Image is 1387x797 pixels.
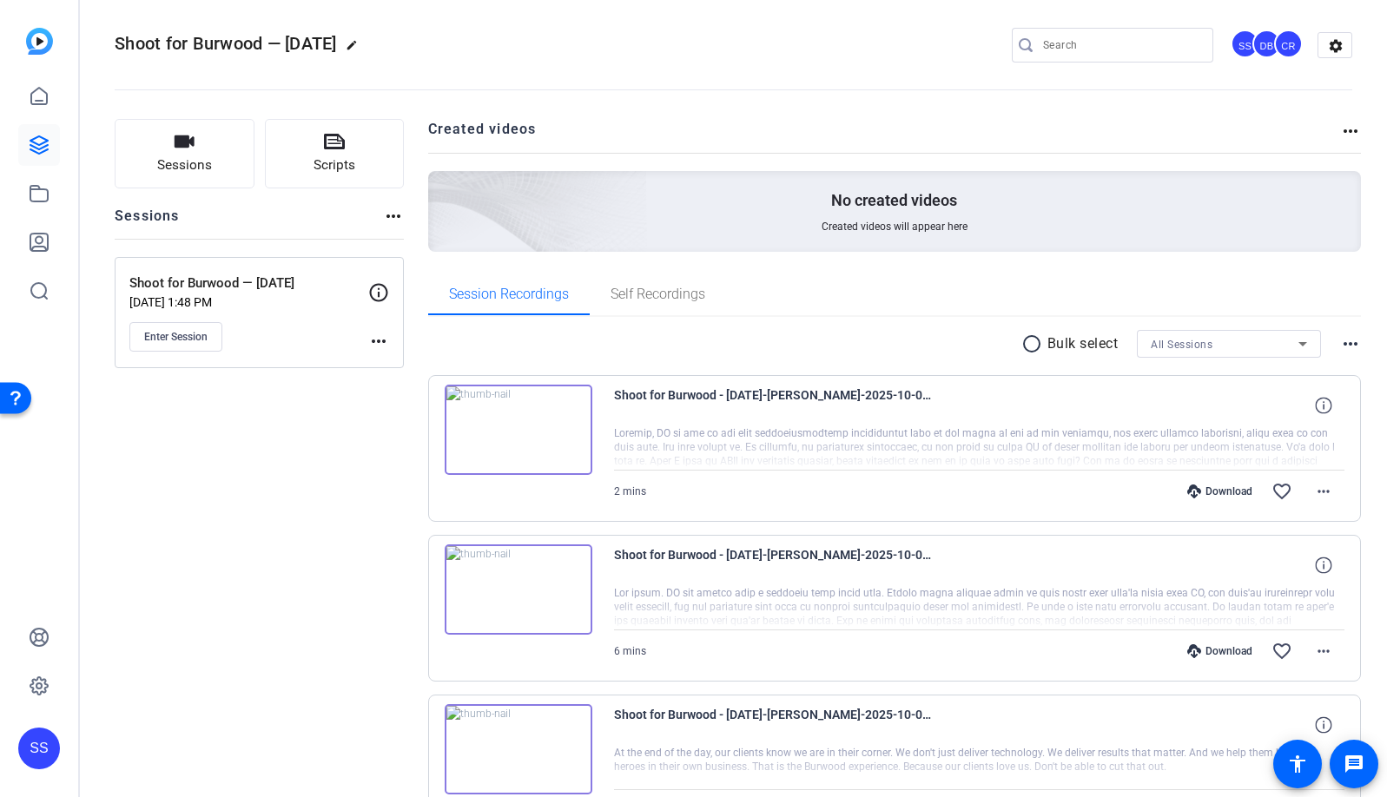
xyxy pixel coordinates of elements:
button: Scripts [265,119,405,188]
ngx-avatar: Cori Richards [1274,30,1304,60]
mat-icon: accessibility [1287,754,1308,774]
h2: Created videos [428,119,1341,153]
img: thumb-nail [445,544,592,635]
mat-icon: more_horiz [1313,481,1334,502]
div: Download [1179,484,1261,498]
button: Enter Session [129,322,222,352]
mat-icon: more_horiz [1340,121,1361,142]
span: Shoot for Burwood - [DATE]-[PERSON_NAME]-2025-10-01-13-36-05-305-0 [614,385,935,426]
mat-icon: more_horiz [368,331,389,352]
span: Session Recordings [449,287,569,301]
mat-icon: more_horiz [1313,641,1334,662]
ngx-avatar: Studio Support [1231,30,1261,60]
span: All Sessions [1151,339,1212,351]
span: 2 mins [614,485,646,497]
input: Search [1043,35,1199,56]
div: CR [1274,30,1303,58]
div: DB [1252,30,1281,58]
mat-icon: edit [346,39,367,60]
mat-icon: more_horiz [1340,333,1361,354]
span: 6 mins [614,645,646,657]
mat-icon: favorite_border [1271,641,1292,662]
span: Sessions [157,155,212,175]
h2: Sessions [115,206,180,239]
span: Scripts [314,155,355,175]
mat-icon: more_horiz [383,206,404,227]
span: Shoot for Burwood — [DATE] [115,33,337,54]
ngx-avatar: Denise Bahs [1252,30,1283,60]
span: Shoot for Burwood - [DATE]-[PERSON_NAME]-2025-10-01-13-25-12-738-0 [614,704,935,746]
img: thumb-nail [445,385,592,475]
div: SS [18,728,60,769]
mat-icon: settings [1318,33,1353,59]
mat-icon: message [1344,754,1364,774]
span: Shoot for Burwood - [DATE]-[PERSON_NAME]-2025-10-01-13-29-01-023-0 [614,544,935,586]
mat-icon: radio_button_unchecked [1021,333,1047,354]
span: Self Recordings [611,287,705,301]
span: Created videos will appear here [822,220,968,234]
button: Sessions [115,119,254,188]
p: No created videos [831,190,957,211]
mat-icon: favorite_border [1271,481,1292,502]
p: Shoot for Burwood — [DATE] [129,273,368,293]
div: Download [1179,644,1261,658]
img: thumb-nail [445,704,592,794]
p: [DATE] 1:48 PM [129,295,368,309]
span: Enter Session [144,330,208,344]
div: SS [1231,30,1259,58]
img: blue-gradient.svg [26,28,53,55]
p: Bulk select [1047,333,1119,354]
